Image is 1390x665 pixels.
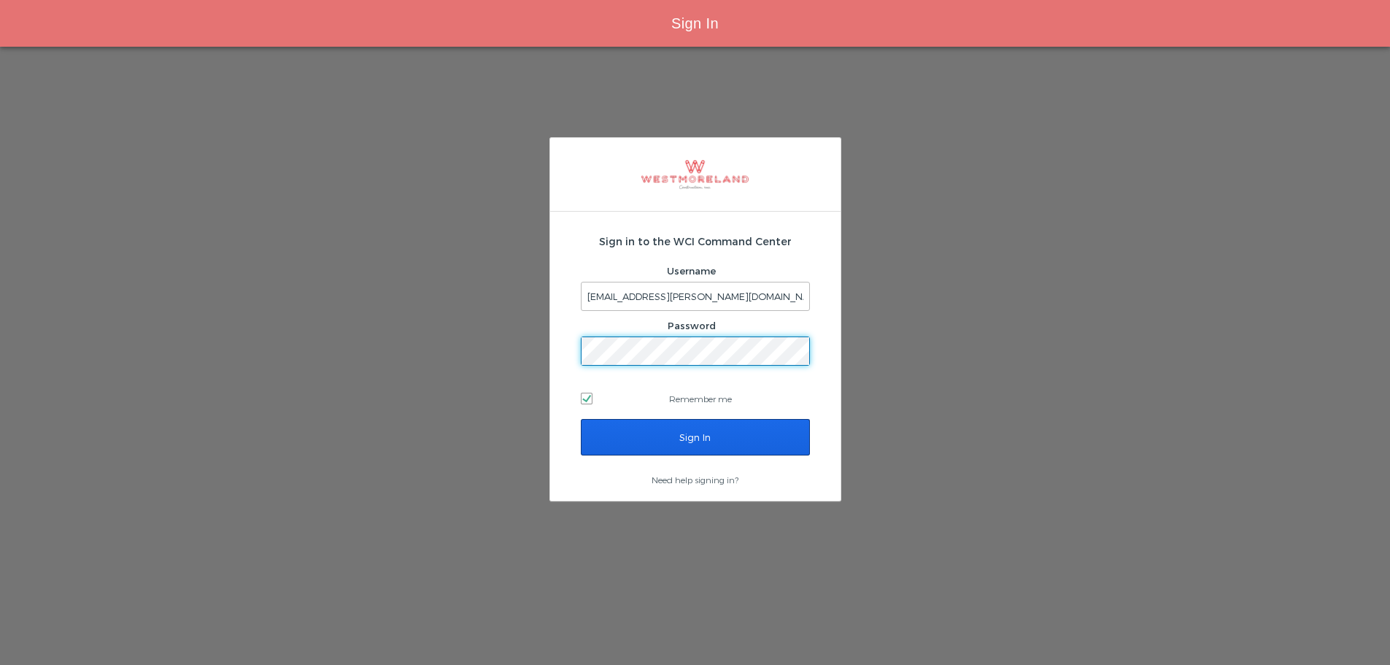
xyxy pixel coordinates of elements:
[581,234,810,249] h2: Sign in to the WCI Command Center
[652,474,738,485] a: Need help signing in?
[581,388,810,410] label: Remember me
[581,419,810,455] input: Sign In
[667,265,716,277] label: Username
[668,320,716,331] label: Password
[671,15,719,31] span: Sign In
